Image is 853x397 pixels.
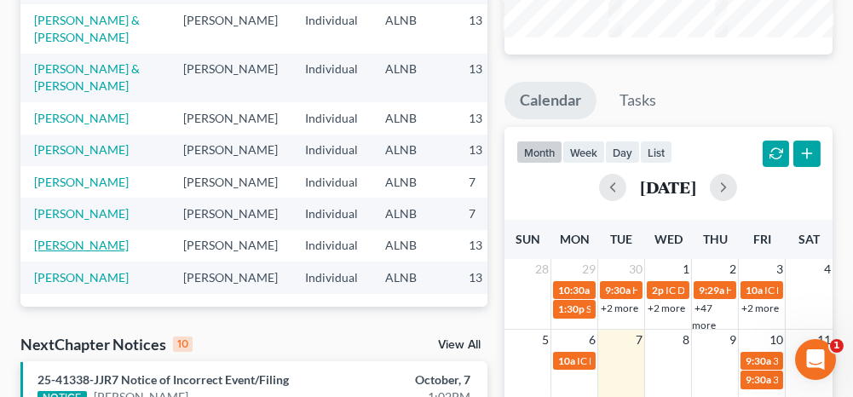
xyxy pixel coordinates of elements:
[170,135,291,166] td: [PERSON_NAME]
[692,302,716,331] a: +47 more
[37,372,289,387] a: 25-41338-JJR7 Notice of Incorrect Event/Filing
[587,330,597,350] span: 6
[728,259,738,279] span: 2
[775,259,785,279] span: 3
[291,102,372,134] td: Individual
[504,82,597,119] a: Calendar
[699,284,724,296] span: 9:29a
[372,54,455,102] td: ALNB
[666,284,796,296] span: IC Date for [PERSON_NAME]
[372,4,455,53] td: ALNB
[604,82,671,119] a: Tasks
[627,259,644,279] span: 30
[586,302,829,315] span: Signing Date for [PERSON_NAME] & [PERSON_NAME]
[768,330,785,350] span: 10
[605,141,640,164] button: day
[562,141,605,164] button: week
[34,175,129,189] a: [PERSON_NAME]
[558,284,590,296] span: 10:30a
[170,166,291,198] td: [PERSON_NAME]
[291,166,372,198] td: Individual
[795,339,836,380] iframe: Intercom live chat
[34,111,129,125] a: [PERSON_NAME]
[558,302,585,315] span: 1:30p
[291,262,372,293] td: Individual
[816,330,833,350] span: 11
[753,232,771,246] span: Fri
[455,166,540,198] td: 7
[533,259,550,279] span: 28
[652,284,664,296] span: 2p
[173,337,193,352] div: 10
[746,284,763,296] span: 10a
[34,206,129,221] a: [PERSON_NAME]
[291,4,372,53] td: Individual
[372,135,455,166] td: ALNB
[654,232,683,246] span: Wed
[455,102,540,134] td: 13
[640,178,696,196] h2: [DATE]
[601,302,638,314] a: +2 more
[170,230,291,262] td: [PERSON_NAME]
[540,330,550,350] span: 5
[34,270,129,285] a: [PERSON_NAME]
[170,54,291,102] td: [PERSON_NAME]
[455,230,540,262] td: 13
[681,259,691,279] span: 1
[170,262,291,293] td: [PERSON_NAME]
[746,373,771,386] span: 9:30a
[455,135,540,166] td: 13
[20,334,193,354] div: NextChapter Notices
[580,259,597,279] span: 29
[291,230,372,262] td: Individual
[291,135,372,166] td: Individual
[560,232,590,246] span: Mon
[34,142,129,157] a: [PERSON_NAME]
[605,284,631,296] span: 9:30a
[681,330,691,350] span: 8
[830,339,844,353] span: 1
[516,232,540,246] span: Sun
[372,262,455,293] td: ALNB
[438,339,481,351] a: View All
[170,4,291,53] td: [PERSON_NAME]
[746,354,771,367] span: 9:30a
[372,166,455,198] td: ALNB
[640,141,672,164] button: list
[577,354,810,367] span: IC Date for [PERSON_NAME][GEOGRAPHIC_DATA]
[34,13,140,44] a: [PERSON_NAME] & [PERSON_NAME]
[822,259,833,279] span: 4
[455,54,540,102] td: 13
[558,354,575,367] span: 10a
[516,141,562,164] button: month
[372,102,455,134] td: ALNB
[372,230,455,262] td: ALNB
[455,4,540,53] td: 13
[455,262,540,293] td: 13
[34,238,129,252] a: [PERSON_NAME]
[291,198,372,229] td: Individual
[170,102,291,134] td: [PERSON_NAME]
[337,371,470,388] div: October, 7
[291,54,372,102] td: Individual
[455,198,540,229] td: 7
[34,61,140,93] a: [PERSON_NAME] & [PERSON_NAME]
[703,232,728,246] span: Thu
[798,232,820,246] span: Sat
[728,330,738,350] span: 9
[634,330,644,350] span: 7
[741,302,779,314] a: +2 more
[632,284,765,296] span: Hearing for [PERSON_NAME]
[610,232,632,246] span: Tue
[170,198,291,229] td: [PERSON_NAME]
[372,198,455,229] td: ALNB
[648,302,685,314] a: +2 more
